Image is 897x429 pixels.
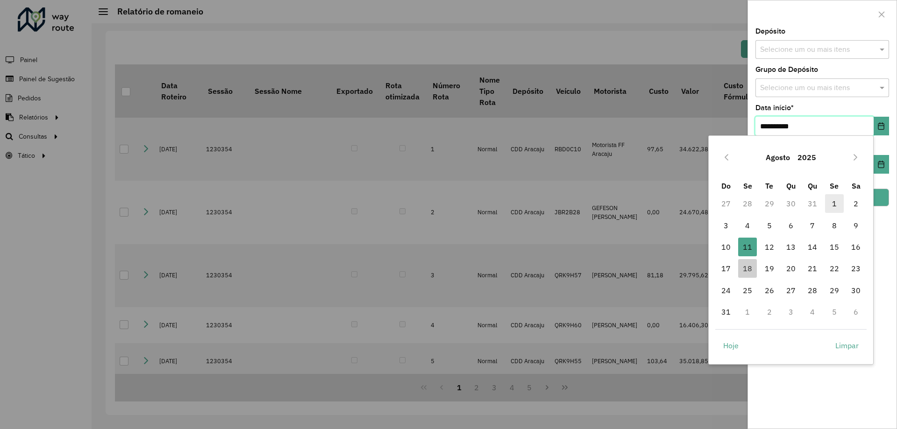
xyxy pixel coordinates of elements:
[717,281,735,300] span: 24
[794,146,820,169] button: Choose Year
[835,340,859,351] span: Limpar
[825,216,844,235] span: 8
[845,258,867,279] td: 23
[782,281,800,300] span: 27
[765,181,773,190] span: Te
[802,280,823,301] td: 28
[780,193,802,214] td: 30
[715,215,737,236] td: 3
[738,216,757,235] span: 4
[743,181,752,190] span: Se
[723,340,739,351] span: Hoje
[802,193,823,214] td: 31
[830,181,839,190] span: Se
[737,258,758,279] td: 18
[738,238,757,256] span: 11
[802,301,823,323] td: 4
[738,259,757,278] span: 18
[803,238,822,256] span: 14
[825,238,844,256] span: 15
[782,259,800,278] span: 20
[719,150,734,165] button: Previous Month
[717,216,735,235] span: 3
[715,258,737,279] td: 17
[825,259,844,278] span: 22
[737,215,758,236] td: 4
[715,336,747,355] button: Hoje
[715,280,737,301] td: 24
[780,280,802,301] td: 27
[824,258,845,279] td: 22
[780,215,802,236] td: 6
[847,194,865,213] span: 2
[760,281,779,300] span: 26
[737,193,758,214] td: 28
[782,216,800,235] span: 6
[827,336,867,355] button: Limpar
[845,236,867,258] td: 16
[758,280,780,301] td: 26
[715,301,737,323] td: 31
[786,181,796,190] span: Qu
[715,236,737,258] td: 10
[737,236,758,258] td: 11
[803,216,822,235] span: 7
[760,216,779,235] span: 5
[715,193,737,214] td: 27
[721,181,731,190] span: Do
[802,258,823,279] td: 21
[758,215,780,236] td: 5
[824,301,845,323] td: 5
[708,135,874,365] div: Choose Date
[802,236,823,258] td: 14
[874,155,889,174] button: Choose Date
[824,280,845,301] td: 29
[845,280,867,301] td: 30
[717,259,735,278] span: 17
[848,150,863,165] button: Next Month
[824,236,845,258] td: 15
[803,259,822,278] span: 21
[847,281,865,300] span: 30
[737,301,758,323] td: 1
[845,215,867,236] td: 9
[782,238,800,256] span: 13
[803,281,822,300] span: 28
[755,102,794,113] label: Data início
[755,64,818,75] label: Grupo de Depósito
[780,301,802,323] td: 3
[852,181,861,190] span: Sa
[738,281,757,300] span: 25
[762,146,794,169] button: Choose Month
[760,259,779,278] span: 19
[758,258,780,279] td: 19
[755,26,785,37] label: Depósito
[760,238,779,256] span: 12
[780,258,802,279] td: 20
[824,215,845,236] td: 8
[847,216,865,235] span: 9
[808,181,817,190] span: Qu
[824,193,845,214] td: 1
[874,117,889,135] button: Choose Date
[847,238,865,256] span: 16
[758,301,780,323] td: 2
[717,302,735,321] span: 31
[825,281,844,300] span: 29
[758,193,780,214] td: 29
[845,193,867,214] td: 2
[758,236,780,258] td: 12
[802,215,823,236] td: 7
[780,236,802,258] td: 13
[737,280,758,301] td: 25
[845,301,867,323] td: 6
[847,259,865,278] span: 23
[717,238,735,256] span: 10
[825,194,844,213] span: 1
